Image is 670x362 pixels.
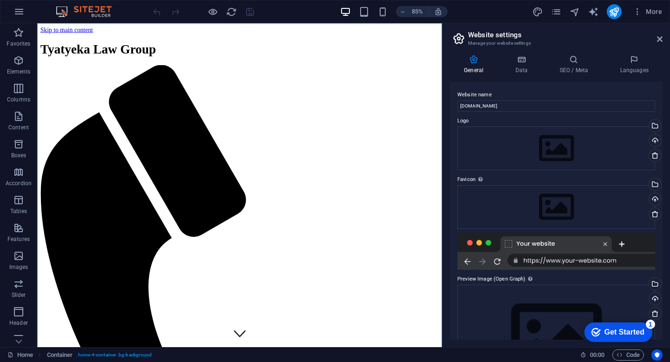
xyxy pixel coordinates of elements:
i: AI Writer [588,7,599,17]
span: : [596,351,598,358]
span: . home-4-container .bg-background [76,349,152,361]
a: Click to cancel selection. Double-click to open Pages [7,349,33,361]
nav: breadcrumb [47,349,152,361]
p: Header [9,319,28,327]
h4: Languages [606,55,663,74]
button: Code [612,349,644,361]
p: Content [8,124,29,131]
div: Select files from the file manager, stock photos, or upload file(s) [457,127,655,170]
p: Boxes [11,152,27,159]
span: 00 00 [590,349,604,361]
i: Pages (Ctrl+Alt+S) [551,7,562,17]
p: Tables [10,208,27,215]
h6: 85% [410,6,425,17]
button: More [629,4,666,19]
label: Logo [457,115,655,127]
h4: SEO / Meta [545,55,606,74]
h3: Manage your website settings [468,39,644,47]
label: Preview Image (Open Graph) [457,274,655,285]
button: design [532,6,543,17]
div: Get Started 1 items remaining, 80% complete [7,5,75,24]
button: publish [607,4,622,19]
a: Skip to main content [4,4,66,12]
h4: Data [501,55,545,74]
button: navigator [569,6,581,17]
button: text_generator [588,6,599,17]
h4: General [450,55,501,74]
span: More [633,7,662,16]
img: Editor Logo [54,6,123,17]
button: 85% [396,6,429,17]
i: On resize automatically adjust zoom level to fit chosen device. [434,7,442,16]
p: Accordion [6,180,32,187]
label: Website name [457,89,655,101]
p: Images [9,263,28,271]
p: Favorites [7,40,30,47]
label: Favicon [457,174,655,185]
div: Select files from the file manager, stock photos, or upload file(s) [457,185,655,229]
button: Usercentrics [651,349,663,361]
p: Slider [12,291,26,299]
button: pages [551,6,562,17]
p: Columns [7,96,30,103]
i: Navigator [569,7,580,17]
p: Elements [7,68,31,75]
span: Click to select. Double-click to edit [47,349,73,361]
i: Publish [609,7,619,17]
button: reload [226,6,237,17]
p: Features [7,235,30,243]
div: 1 [69,2,78,11]
span: Code [616,349,640,361]
h2: Website settings [468,31,663,39]
i: Design (Ctrl+Alt+Y) [532,7,543,17]
div: Get Started [27,10,67,19]
input: Name... [457,101,655,112]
